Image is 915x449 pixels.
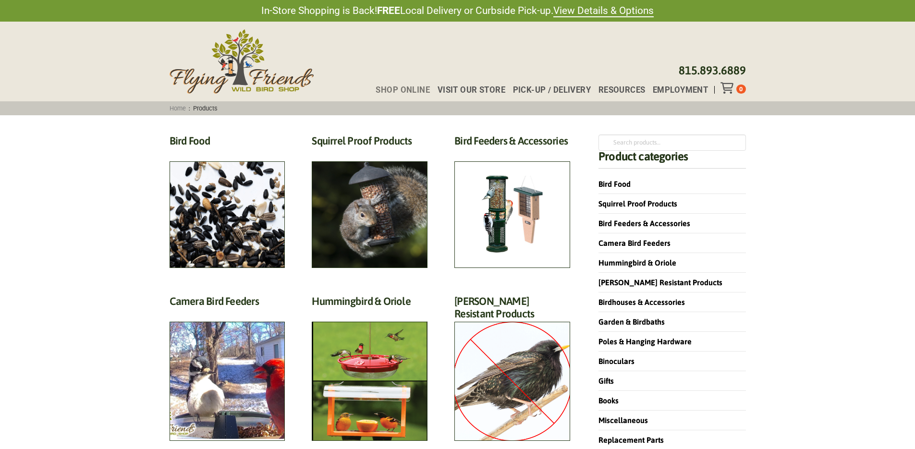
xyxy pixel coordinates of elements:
[598,337,692,346] a: Poles & Hanging Hardware
[598,278,722,287] a: [PERSON_NAME] Resistant Products
[679,64,746,77] a: 815.893.6889
[598,134,745,151] input: Search products…
[653,86,708,94] span: Employment
[739,85,743,93] span: 0
[598,86,646,94] span: Resources
[591,86,645,94] a: Resources
[438,86,505,94] span: Visit Our Store
[598,357,634,365] a: Binoculars
[720,82,736,94] div: Toggle Off Canvas Content
[170,295,285,441] a: Visit product category Camera Bird Feeders
[553,5,654,17] a: View Details & Options
[598,239,671,247] a: Camera Bird Feeders
[598,258,676,267] a: Hummingbird & Oriole
[598,416,648,425] a: Miscellaneous
[170,29,314,94] img: Flying Friends Wild Bird Shop Logo
[598,376,614,385] a: Gifts
[598,219,690,228] a: Bird Feeders & Accessories
[312,295,427,441] a: Visit product category Hummingbird & Oriole
[170,134,285,152] h2: Bird Food
[312,295,427,313] h2: Hummingbird & Oriole
[513,86,591,94] span: Pick-up / Delivery
[598,396,619,405] a: Books
[170,134,285,268] a: Visit product category Bird Food
[377,5,400,16] strong: FREE
[170,295,285,313] h2: Camera Bird Feeders
[368,86,429,94] a: Shop Online
[166,105,189,112] a: Home
[505,86,591,94] a: Pick-up / Delivery
[454,295,570,326] h2: [PERSON_NAME] Resistant Products
[598,298,685,306] a: Birdhouses & Accessories
[430,86,505,94] a: Visit Our Store
[376,86,430,94] span: Shop Online
[598,317,665,326] a: Garden & Birdbaths
[312,134,427,152] h2: Squirrel Proof Products
[454,134,570,152] h2: Bird Feeders & Accessories
[598,151,745,169] h4: Product categories
[312,134,427,268] a: Visit product category Squirrel Proof Products
[261,4,654,18] span: In-Store Shopping is Back! Local Delivery or Curbside Pick-up.
[454,295,570,441] a: Visit product category Starling Resistant Products
[454,134,570,268] a: Visit product category Bird Feeders & Accessories
[645,86,708,94] a: Employment
[598,436,664,444] a: Replacement Parts
[598,180,631,188] a: Bird Food
[190,105,221,112] span: Products
[166,105,221,112] span: :
[598,199,677,208] a: Squirrel Proof Products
